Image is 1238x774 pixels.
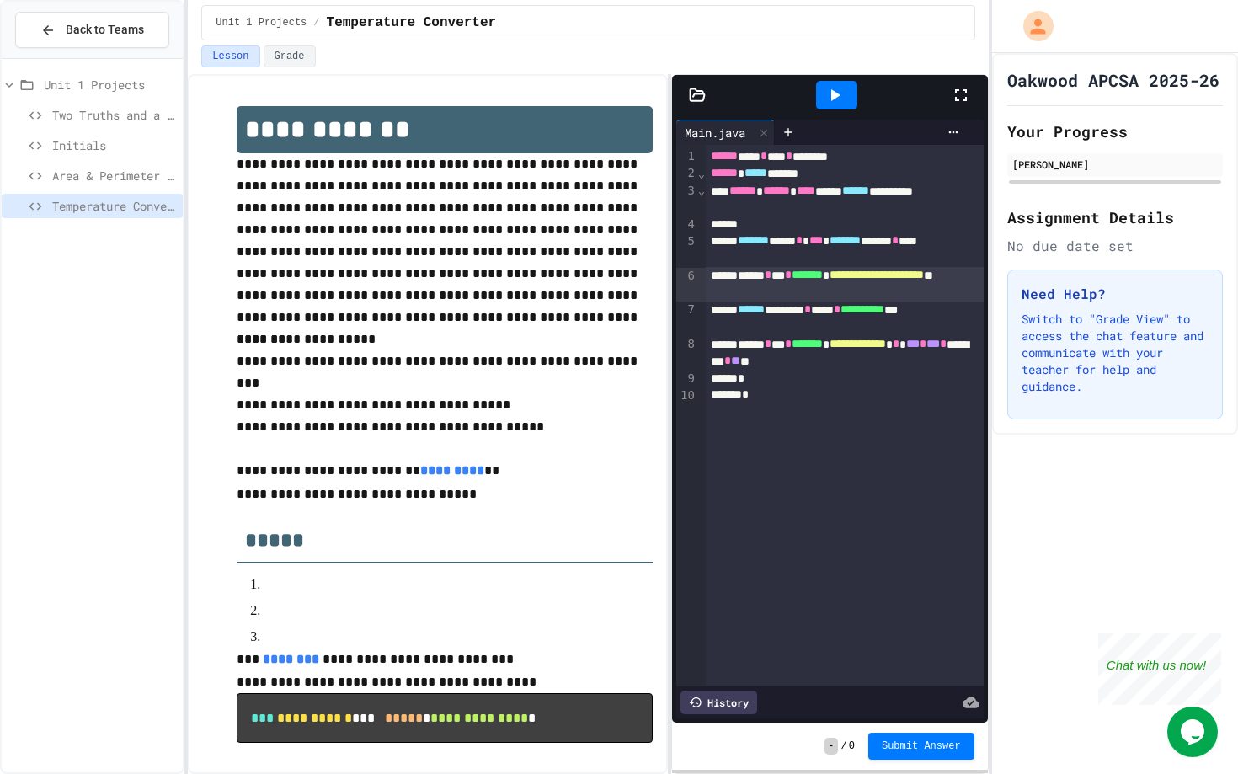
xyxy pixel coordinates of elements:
[52,136,176,154] span: Initials
[313,16,319,29] span: /
[1007,206,1223,229] h2: Assignment Details
[1007,68,1219,92] h1: Oakwood APCSA 2025-26
[264,45,316,67] button: Grade
[52,167,176,184] span: Area & Perimeter of Square
[66,21,144,39] span: Back to Teams
[1022,284,1209,304] h3: Need Help?
[1006,7,1058,45] div: My Account
[52,197,176,215] span: Temperature Converter
[1007,236,1223,256] div: No due date set
[52,106,176,124] span: Two Truths and a Lie
[1012,157,1218,172] div: [PERSON_NAME]
[1022,311,1209,395] p: Switch to "Grade View" to access the chat feature and communicate with your teacher for help and ...
[1007,120,1223,143] h2: Your Progress
[216,16,307,29] span: Unit 1 Projects
[327,13,497,33] span: Temperature Converter
[1098,633,1221,705] iframe: chat widget
[201,45,259,67] button: Lesson
[15,12,169,48] button: Back to Teams
[44,76,176,93] span: Unit 1 Projects
[1167,707,1221,757] iframe: chat widget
